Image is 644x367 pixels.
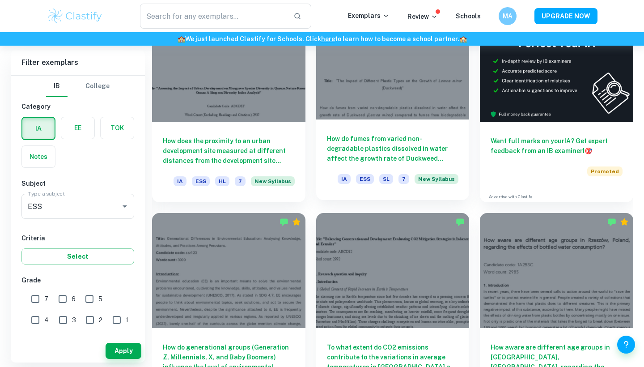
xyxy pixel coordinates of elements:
button: EE [61,117,94,139]
img: Clastify logo [47,7,103,25]
div: Premium [620,218,629,226]
div: Starting from the May 2026 session, the ESS IA requirements have changed. We created this exempla... [251,176,295,192]
button: TOK [101,117,134,139]
a: Schools [456,13,481,20]
span: 🏫 [178,35,185,43]
span: 2 [99,315,102,325]
span: HL [215,176,229,186]
button: Help and Feedback [617,336,635,354]
h6: Subject [21,179,134,188]
span: ESS [192,176,210,186]
div: Premium [292,218,301,226]
span: IA [174,176,186,186]
h6: We just launched Clastify for Schools. Click to learn how to become a school partner. [2,34,642,44]
h6: MA [503,11,513,21]
img: Thumbnail [480,7,633,122]
button: UPGRADE NOW [534,8,597,24]
button: Notes [22,146,55,167]
h6: Filter exemplars [11,50,145,75]
img: Marked [456,218,465,226]
span: ESS [356,174,374,184]
span: IA [338,174,351,184]
p: Review [407,12,438,21]
h6: Category [21,102,134,111]
h6: How does the proximity to an urban development site measured at different distances from the deve... [163,136,295,166]
button: MA [499,7,517,25]
a: How does the proximity to an urban development site measured at different distances from the deve... [152,7,305,202]
h6: Criteria [21,233,134,243]
span: 7 [235,176,246,186]
button: Open [119,200,131,213]
button: Select [21,248,134,265]
span: 3 [72,315,76,325]
span: 1 [126,315,128,325]
span: 🏫 [459,35,467,43]
button: College [85,76,110,97]
span: New Syllabus [415,174,458,184]
span: 5 [98,294,102,304]
a: How do fumes from varied non-degradable plastics dissolved in water affect the growth rate of Duc... [316,7,470,202]
button: IA [22,118,55,139]
a: Advertise with Clastify [489,194,532,200]
span: 4 [44,315,49,325]
p: Exemplars [348,11,390,21]
a: here [321,35,335,43]
div: Filter type choice [46,76,110,97]
div: Starting from the May 2026 session, the ESS IA requirements have changed. We created this exempla... [415,174,458,189]
a: Want full marks on yourIA? Get expert feedback from an IB examiner!PromotedAdvertise with Clastify [480,7,633,202]
img: Marked [280,218,288,226]
span: 6 [72,294,76,304]
h6: Want full marks on your IA ? Get expert feedback from an IB examiner! [491,136,623,156]
span: 7 [398,174,409,184]
h6: Grade [21,275,134,285]
span: New Syllabus [251,176,295,186]
span: Promoted [587,166,623,176]
span: 🎯 [585,147,592,154]
img: Marked [607,218,616,226]
span: 7 [44,294,48,304]
input: Search for any exemplars... [140,4,286,29]
h6: How do fumes from varied non-degradable plastics dissolved in water affect the growth rate of Duc... [327,134,459,163]
span: SL [379,174,393,184]
button: IB [46,76,68,97]
button: Apply [106,343,141,359]
label: Type a subject [28,190,65,197]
